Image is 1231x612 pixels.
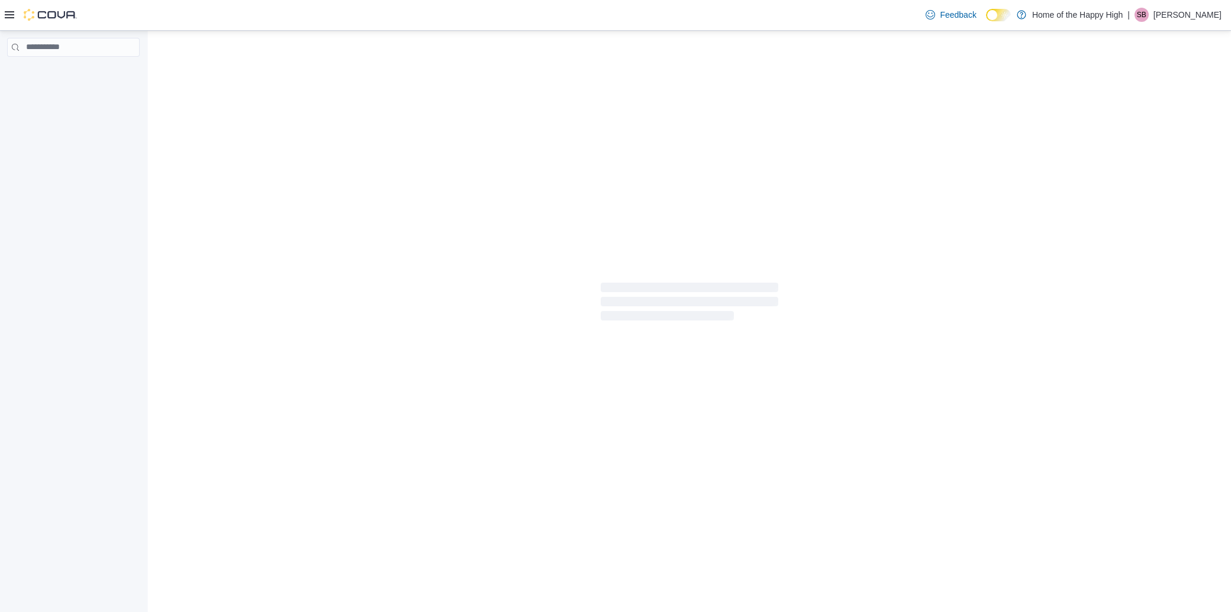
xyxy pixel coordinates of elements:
[7,59,140,88] nav: Complex example
[1137,8,1146,22] span: SB
[986,9,1011,21] input: Dark Mode
[601,285,778,323] span: Loading
[921,3,981,27] a: Feedback
[1135,8,1149,22] div: Sher Buchholtz
[1032,8,1123,22] p: Home of the Happy High
[24,9,77,21] img: Cova
[1153,8,1222,22] p: [PERSON_NAME]
[940,9,976,21] span: Feedback
[1127,8,1130,22] p: |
